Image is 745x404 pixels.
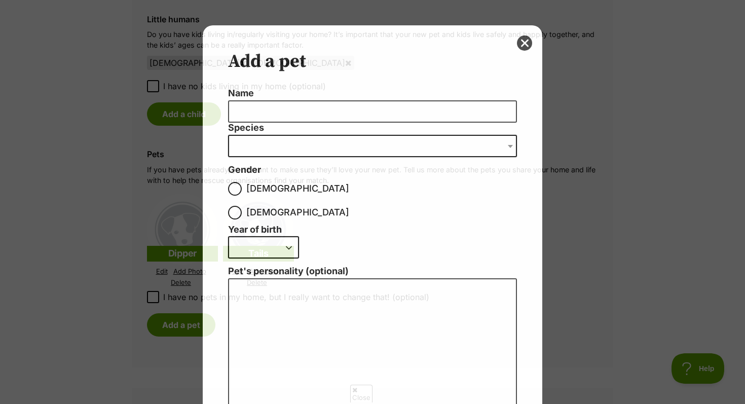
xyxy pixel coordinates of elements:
[228,123,517,133] label: Species
[228,225,282,235] label: Year of birth
[246,182,349,196] span: [DEMOGRAPHIC_DATA]
[228,51,517,73] h2: Add a pet
[228,266,517,277] label: Pet's personality (optional)
[246,206,349,219] span: [DEMOGRAPHIC_DATA]
[228,88,517,99] label: Name
[228,165,261,175] label: Gender
[517,35,532,51] button: close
